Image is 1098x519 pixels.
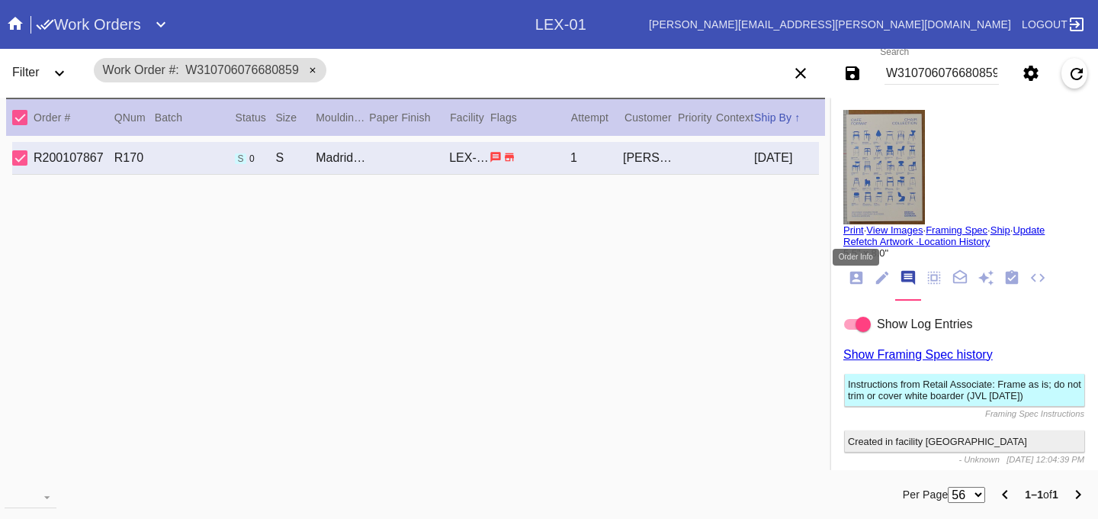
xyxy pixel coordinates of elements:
div: Facility [450,108,490,127]
a: [PERSON_NAME][EMAIL_ADDRESS][PERSON_NAME][DOMAIN_NAME] [649,18,1011,31]
div: Select Work OrderR200107867R170Shipped 0 workflow steps remainingSMadrid / Digital WhiteLEX-011[P... [12,142,819,175]
span: ↑ [795,111,800,124]
span: Ship By [754,111,791,124]
div: Size [275,108,316,127]
span: 0 workflow steps remaining [249,153,255,164]
div: 1 [570,151,623,165]
div: · · · · [843,224,1086,259]
ng-md-icon: JSON Files [1029,269,1046,288]
a: Print [843,224,864,236]
div: Moulding / Mat [316,108,369,127]
md-select: download-file: Download... [5,485,56,508]
span: Has instructions from customer. Has instructions from business. [490,150,502,163]
div: Created in facility [GEOGRAPHIC_DATA] [845,430,1084,452]
md-checkbox: Select All [12,105,35,130]
div: Customer [624,108,678,127]
a: Refetch Artwork · [843,236,919,247]
span: Order Info [839,253,873,261]
button: Expand [146,9,176,40]
button: Settings [1016,58,1046,89]
span: Shipped [235,153,246,164]
b: 1 [1052,488,1058,501]
span: 0 [249,153,255,164]
div: Status [235,108,275,127]
b: 1–1 [1025,488,1043,501]
div: QNum [114,108,155,127]
ng-md-icon: Notes [900,269,917,288]
ng-md-icon: Add Ons [978,269,994,288]
button: Next Page [1063,479,1093,510]
div: Madrid / Digital White [316,151,368,165]
span: W310706076680859 [185,63,299,76]
a: View Images [866,224,923,236]
h1: Work Orders [36,12,141,37]
md-checkbox: Select Work Order [12,148,35,168]
a: Update [1013,224,1045,236]
span: Ship to Store [503,150,515,163]
div: Context [716,108,754,127]
div: Paper Finish [369,108,450,127]
a: Framing Spec [926,224,987,236]
div: Attempt [571,108,624,127]
div: 5.5" x 8.0" [843,247,1086,259]
span: Work Order # [103,63,179,76]
button: Expand [44,58,75,89]
div: R170 [114,151,155,165]
span: Logout [1022,18,1067,31]
ng-md-icon: Workflow [1003,269,1020,288]
div: S [275,151,316,165]
div: Instructions from Retail Associate: Frame as is; do not trim or cover white boarder (JVL [DATE]) [848,379,1081,401]
ng-md-icon: Clear filters [791,73,810,85]
div: FilterExpand [6,52,85,95]
div: LEX-01 [449,151,490,165]
div: of [1025,485,1058,504]
span: - Unknown [958,455,999,464]
div: Flags [490,108,571,127]
span: Size [275,111,297,124]
div: LEX-01 [535,16,586,34]
ng-md-icon: Package Note [952,269,968,288]
div: [PERSON_NAME] [623,151,676,165]
span: s [237,153,243,164]
div: Work OrdersExpand [36,9,535,40]
button: Refresh [1061,58,1087,89]
span: Show Log Entries [877,318,972,330]
div: R200107867 [34,151,114,165]
a: Show Framing Spec history [843,348,993,361]
ng-md-icon: Order Info [848,269,865,288]
div: Order # [34,108,114,127]
div: [DATE] [754,151,819,165]
label: Per Page [903,485,949,504]
button: Previous Page [990,479,1020,510]
md-switch: show log entries [843,313,1086,336]
span: Filter [12,66,40,79]
button: Save filters [837,58,868,89]
div: Ship By ↑ [754,108,819,127]
img: c_inside,w_600,h_600.auto [843,110,925,224]
span: Priority [678,111,712,124]
a: Ship [990,224,1010,236]
ng-md-icon: Work Order Fields [874,269,891,288]
a: Logout [1017,11,1086,38]
button: Clear filters [785,58,816,89]
div: Priority [678,108,716,127]
ng-md-icon: Measurements [926,269,942,288]
span: [DATE] 12:04:39 PM [1006,455,1084,464]
div: Batch [155,108,236,127]
a: Location History [919,236,990,247]
div: Framing Spec Instructions [845,409,1084,418]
